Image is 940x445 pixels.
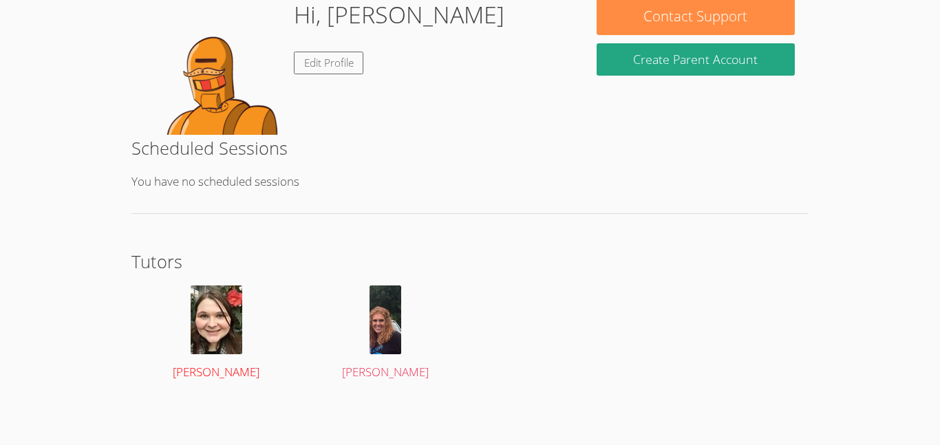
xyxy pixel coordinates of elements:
img: avatar.png [191,285,242,354]
button: Create Parent Account [597,43,795,76]
h2: Tutors [131,248,809,274]
span: [PERSON_NAME] [173,364,259,380]
p: You have no scheduled sessions [131,172,809,192]
h2: Scheduled Sessions [131,135,809,161]
a: [PERSON_NAME] [314,285,457,382]
img: avatar.png [370,285,401,354]
a: [PERSON_NAME] [145,285,288,382]
a: Edit Profile [294,52,364,74]
span: [PERSON_NAME] [342,364,429,380]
